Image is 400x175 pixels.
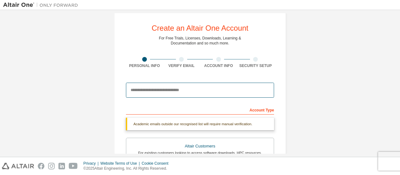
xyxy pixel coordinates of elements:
div: Personal Info [126,63,163,68]
div: For existing customers looking to access software downloads, HPC resources, community, trainings ... [130,150,270,160]
div: Security Setup [237,63,274,68]
div: Altair Customers [130,142,270,151]
div: Website Terms of Use [100,161,142,166]
div: Account Type [126,105,274,115]
div: For Free Trials, Licenses, Downloads, Learning & Documentation and so much more. [159,36,241,46]
div: Cookie Consent [142,161,172,166]
img: altair_logo.svg [2,163,34,169]
img: facebook.svg [38,163,44,169]
div: Privacy [83,161,100,166]
img: instagram.svg [48,163,55,169]
div: Academic emails outside our recognised list will require manual verification. [126,118,274,130]
img: youtube.svg [69,163,78,169]
img: linkedin.svg [58,163,65,169]
div: Verify Email [163,63,200,68]
div: Account Info [200,63,237,68]
div: Create an Altair One Account [152,24,248,32]
p: © 2025 Altair Engineering, Inc. All Rights Reserved. [83,166,172,171]
img: Altair One [3,2,81,8]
